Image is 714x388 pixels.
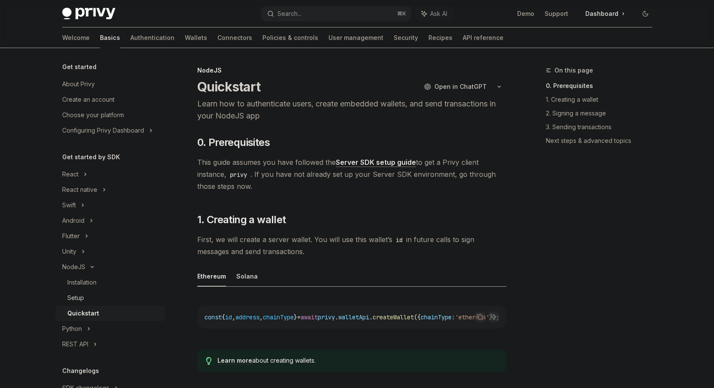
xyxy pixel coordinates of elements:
button: Ask AI [488,311,499,322]
button: Open in ChatGPT [419,79,492,94]
a: Dashboard [578,7,632,21]
a: Authentication [130,27,175,48]
img: dark logo [62,8,115,20]
span: const [205,313,222,321]
button: Solana [236,266,258,286]
span: On this page [554,65,593,76]
a: Server SDK setup guide [336,158,416,167]
div: React native [62,185,97,195]
div: about creating wallets. [217,356,497,365]
span: createWallet [373,313,414,321]
div: Choose your platform [62,110,124,120]
span: ⌘ K [397,10,406,17]
div: Quickstart [67,308,99,318]
div: About Privy [62,79,95,89]
button: Ask AI [416,6,453,21]
svg: Tip [206,357,212,365]
span: }); [489,313,500,321]
a: Wallets [185,27,207,48]
a: Policies & controls [262,27,318,48]
a: Setup [55,290,165,306]
span: chainType: [421,313,455,321]
span: . [335,313,338,321]
button: Toggle dark mode [639,7,652,21]
span: , [232,313,235,321]
div: NodeJS [197,66,506,75]
span: 'ethereum' [455,313,489,321]
div: NodeJS [62,262,85,272]
div: REST API [62,339,88,349]
span: } [294,313,297,321]
h1: Quickstart [197,79,261,94]
span: . [369,313,373,321]
div: Flutter [62,231,80,241]
h5: Changelogs [62,366,99,376]
h5: Get started [62,62,96,72]
a: Welcome [62,27,90,48]
button: Ethereum [197,266,226,286]
code: privy [226,170,250,179]
div: Python [62,324,82,334]
span: ({ [414,313,421,321]
span: First, we will create a server wallet. You will use this wallet’s in future calls to sign message... [197,233,506,258]
span: await [301,313,318,321]
div: Create an account [62,94,114,105]
span: privy [318,313,335,321]
a: 3. Sending transactions [546,120,659,134]
span: { [222,313,225,321]
span: Dashboard [585,9,618,18]
a: Security [394,27,418,48]
a: User management [328,27,383,48]
a: Connectors [217,27,252,48]
a: 0. Prerequisites [546,79,659,93]
span: This guide assumes you have followed the to get a Privy client instance, . If you have not alread... [197,156,506,192]
a: Basics [100,27,120,48]
p: Learn how to authenticate users, create embedded wallets, and send transactions in your NodeJS app [197,98,506,122]
button: Copy the contents from the code block [474,311,485,322]
div: Swift [62,200,76,210]
a: Installation [55,275,165,290]
a: Quickstart [55,306,165,321]
a: 1. Creating a wallet [546,93,659,106]
a: Support [545,9,568,18]
a: About Privy [55,76,165,92]
code: id [392,235,406,245]
a: Choose your platform [55,107,165,123]
span: 1. Creating a wallet [197,213,286,227]
a: Learn more [217,357,252,364]
a: API reference [463,27,503,48]
span: Open in ChatGPT [434,82,487,91]
a: Create an account [55,92,165,107]
div: Unity [62,246,76,257]
span: id [225,313,232,321]
div: Configuring Privy Dashboard [62,125,144,136]
span: address [235,313,259,321]
span: walletApi [338,313,369,321]
div: Installation [67,277,96,288]
a: Recipes [428,27,452,48]
span: , [259,313,263,321]
span: chainType [263,313,294,321]
span: 0. Prerequisites [197,136,270,149]
div: Search... [277,9,301,19]
h5: Get started by SDK [62,152,120,162]
div: Android [62,215,84,226]
a: Next steps & advanced topics [546,134,659,148]
span: Ask AI [430,9,447,18]
div: React [62,169,78,179]
span: = [297,313,301,321]
div: Setup [67,293,84,303]
button: Search...⌘K [261,6,411,21]
a: 2. Signing a message [546,106,659,120]
a: Demo [517,9,534,18]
